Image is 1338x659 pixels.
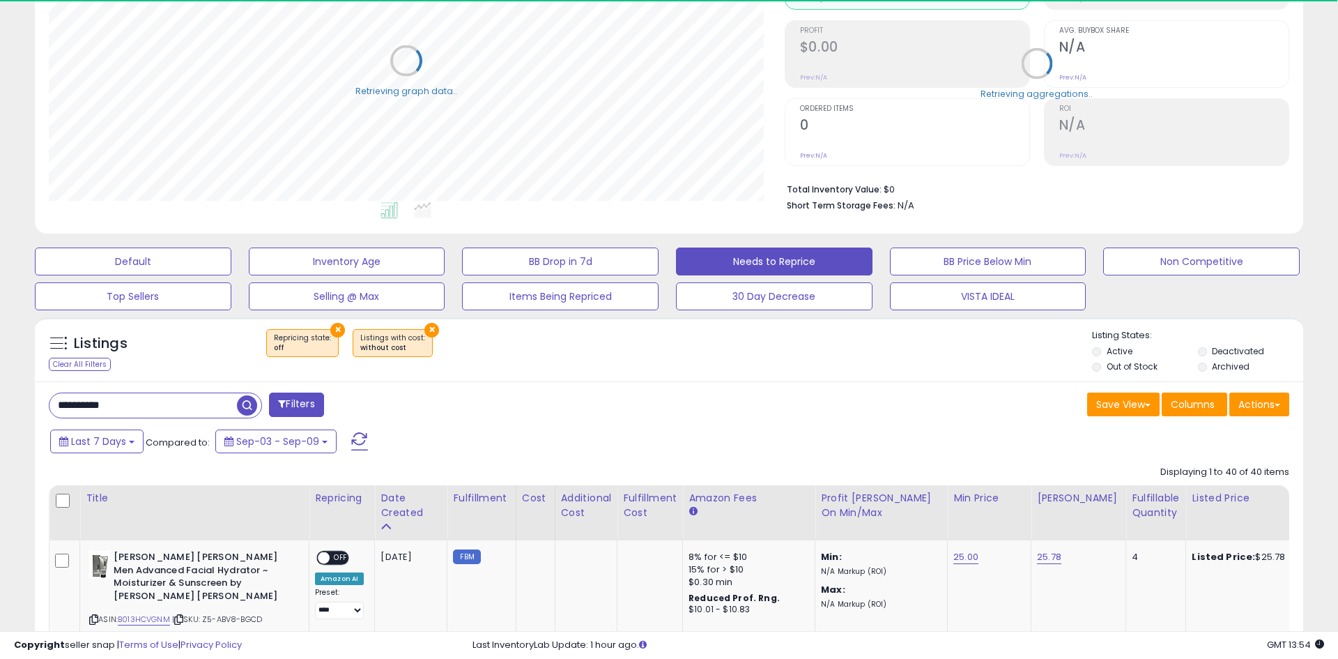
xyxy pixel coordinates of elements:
button: Items Being Repriced [462,282,659,310]
div: seller snap | | [14,639,242,652]
button: Top Sellers [35,282,231,310]
button: 30 Day Decrease [676,282,872,310]
strong: Copyright [14,638,65,651]
button: Non Competitive [1103,248,1300,275]
button: VISTA IDEAL [890,282,1086,310]
button: Needs to Reprice [676,248,872,275]
button: Selling @ Max [249,282,445,310]
button: BB Price Below Min [890,248,1086,275]
button: Inventory Age [249,248,445,275]
div: Retrieving graph data.. [355,84,457,97]
button: Default [35,248,231,275]
button: BB Drop in 7d [462,248,659,275]
div: Retrieving aggregations.. [981,87,1093,100]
